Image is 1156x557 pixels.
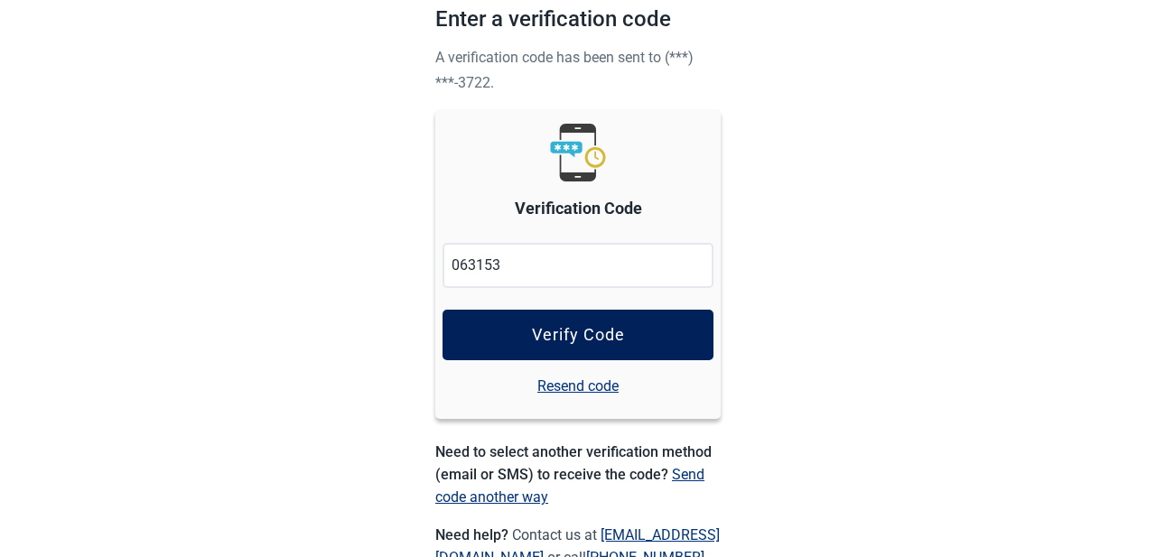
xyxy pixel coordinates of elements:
[435,3,721,44] h1: Enter a verification code
[443,310,713,360] button: Verify Code
[435,526,512,543] span: Need help?
[443,243,713,288] input: Enter Code Here
[532,326,625,344] div: Verify Code
[435,443,712,483] span: Need to select another verification method (email or SMS) to receive the code?
[537,375,619,397] a: Resend code
[515,196,642,221] label: Verification Code
[435,49,694,91] span: A verification code has been sent to (***) ***-3722.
